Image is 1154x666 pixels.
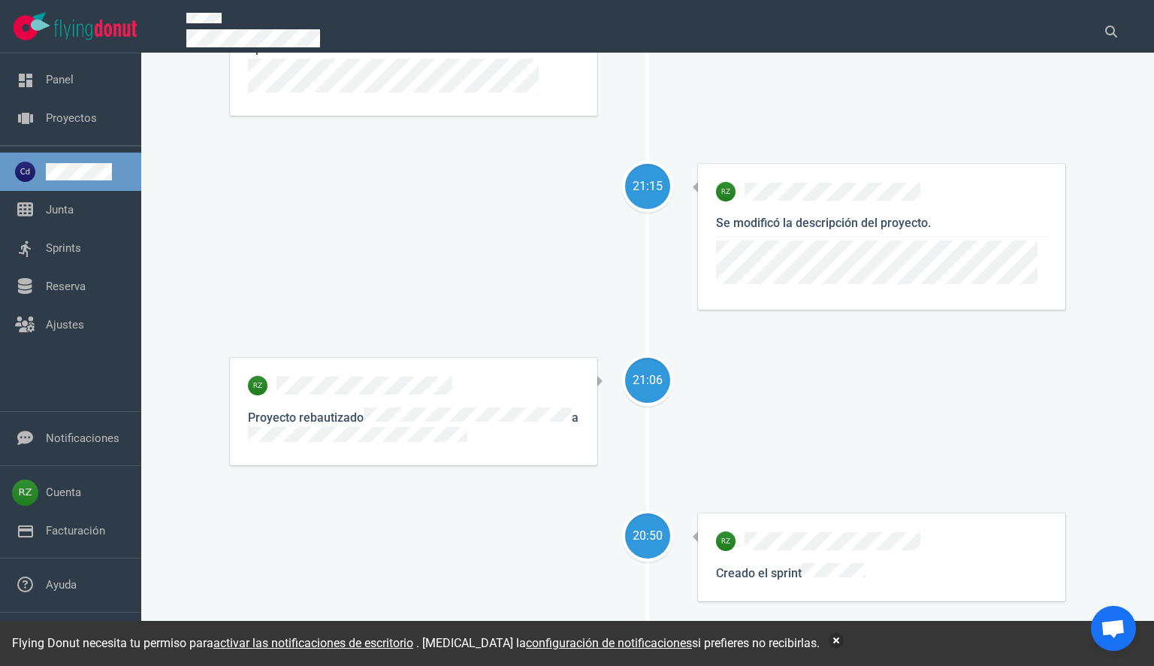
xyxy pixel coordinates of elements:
font: Se modificó la descripción del proyecto. [716,216,931,230]
img: 26 [248,376,267,395]
font: 21:06 [633,373,663,387]
img: 26 [716,531,736,551]
a: Sprints [46,241,81,255]
a: Reserva [46,280,86,293]
font: 21:15 [633,179,663,193]
font: a [572,410,579,425]
a: configuración de notificaciones [526,636,692,650]
img: 26 [716,182,736,201]
font: Creado el sprint [716,566,802,580]
font: Flying Donut necesita tu permiso para [12,636,213,650]
a: Facturación [46,524,105,537]
a: Ajustes [46,318,84,331]
font: Proyecto rebautizado [248,410,364,425]
a: Chat abierto [1091,606,1136,651]
img: Logotipo de texto de Flying Donut [54,20,137,40]
font: si prefieres no recibirlas. [692,636,820,650]
a: Panel [46,73,74,86]
a: Proyectos [46,111,97,125]
font: activar las notificaciones de escritorio [213,636,413,650]
font: . [MEDICAL_DATA] la [416,636,526,650]
font: 20:50 [633,528,663,543]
